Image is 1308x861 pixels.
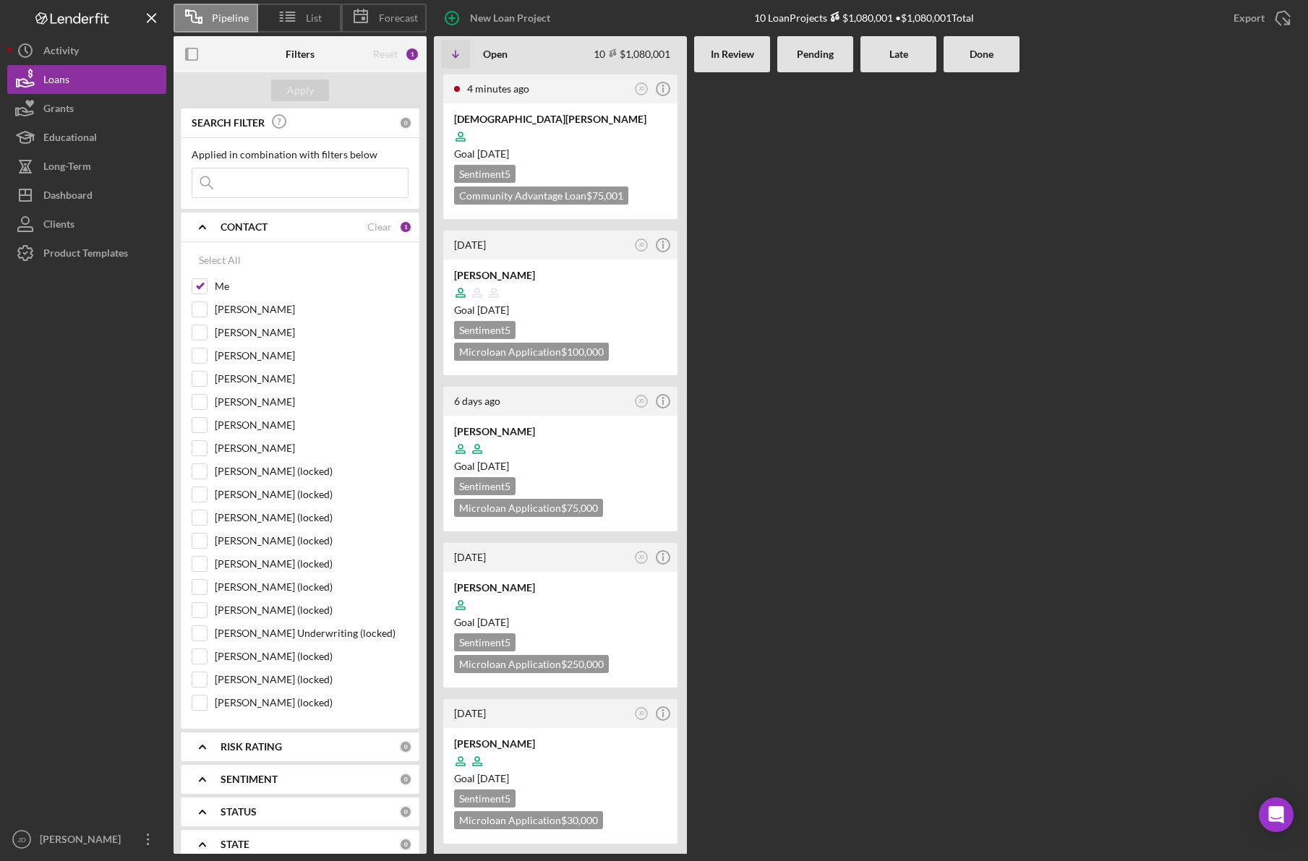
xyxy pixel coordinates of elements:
[454,424,667,439] div: [PERSON_NAME]
[215,395,409,409] label: [PERSON_NAME]
[399,805,412,818] div: 0
[889,48,908,60] b: Late
[287,80,314,101] div: Apply
[7,210,166,239] button: Clients
[7,36,166,65] button: Activity
[454,616,509,628] span: Goal
[215,279,409,294] label: Me
[454,460,509,472] span: Goal
[7,181,166,210] button: Dashboard
[7,152,166,181] button: Long-Term
[215,372,409,386] label: [PERSON_NAME]
[221,221,268,233] b: CONTACT
[221,839,249,850] b: STATE
[43,210,74,242] div: Clients
[827,12,893,24] div: $1,080,001
[632,548,651,567] button: JD
[454,772,509,784] span: Goal
[43,94,74,127] div: Grants
[454,239,486,251] time: 2025-08-17 22:46
[399,116,412,129] div: 0
[477,772,509,784] time: 09/05/2025
[1234,4,1265,33] div: Export
[1219,4,1301,33] button: Export
[638,398,644,403] text: JD
[7,239,166,267] button: Product Templates
[594,48,670,60] div: 10 $1,080,001
[286,48,315,60] b: Filters
[192,149,409,160] div: Applied in combination with filters below
[754,12,974,24] div: 10 Loan Projects • $1,080,001 Total
[454,551,486,563] time: 2025-08-08 03:19
[212,12,249,24] span: Pipeline
[477,304,509,316] time: 10/16/2025
[454,112,667,127] div: [DEMOGRAPHIC_DATA][PERSON_NAME]
[454,737,667,751] div: [PERSON_NAME]
[454,655,609,673] div: Microloan Application $250,000
[470,4,550,33] div: New Loan Project
[7,123,166,152] button: Educational
[221,774,278,785] b: SENTIMENT
[477,147,509,160] time: 09/28/2025
[632,704,651,724] button: JD
[711,48,754,60] b: In Review
[454,343,609,361] div: Microloan Application $100,000
[454,811,603,829] div: Microloan Application $30,000
[17,836,26,844] text: JD
[7,65,166,94] button: Loans
[43,239,128,271] div: Product Templates
[215,348,409,363] label: [PERSON_NAME]
[215,510,409,525] label: [PERSON_NAME] (locked)
[454,187,628,205] div: Community Advantage Loan $75,001
[215,603,409,617] label: [PERSON_NAME] (locked)
[379,12,418,24] span: Forecast
[467,82,529,95] time: 2025-08-20 17:30
[215,695,409,710] label: [PERSON_NAME] (locked)
[306,12,322,24] span: List
[454,395,500,407] time: 2025-08-14 22:11
[454,477,516,495] div: Sentiment 5
[43,152,91,184] div: Long-Term
[221,806,257,818] b: STATUS
[399,220,412,234] div: 1
[454,633,516,651] div: Sentiment 5
[399,740,412,753] div: 0
[215,487,409,502] label: [PERSON_NAME] (locked)
[215,325,409,340] label: [PERSON_NAME]
[441,697,680,846] a: [DATE]JD[PERSON_NAME]Goal [DATE]Sentiment5Microloan Application$30,000
[477,616,509,628] time: 08/03/2025
[1259,797,1294,832] div: Open Intercom Messenger
[454,789,516,808] div: Sentiment 5
[441,72,680,221] a: 4 minutes agoJD[DEMOGRAPHIC_DATA][PERSON_NAME]Goal [DATE]Sentiment5Community Advantage Loan$75,001
[215,672,409,687] label: [PERSON_NAME] (locked)
[441,385,680,534] a: 6 days agoJD[PERSON_NAME]Goal [DATE]Sentiment5Microloan Application$75,000
[454,499,603,517] div: Microloan Application $75,000
[36,825,130,857] div: [PERSON_NAME]
[454,707,486,719] time: 2025-07-08 17:19
[632,392,651,411] button: JD
[797,48,834,60] b: Pending
[483,48,508,60] b: Open
[215,302,409,317] label: [PERSON_NAME]
[441,228,680,377] a: [DATE]JD[PERSON_NAME]Goal [DATE]Sentiment5Microloan Application$100,000
[454,147,509,160] span: Goal
[454,268,667,283] div: [PERSON_NAME]
[454,581,667,595] div: [PERSON_NAME]
[215,418,409,432] label: [PERSON_NAME]
[192,246,248,275] button: Select All
[43,65,69,98] div: Loans
[215,464,409,479] label: [PERSON_NAME] (locked)
[43,181,93,213] div: Dashboard
[215,580,409,594] label: [PERSON_NAME] (locked)
[632,236,651,255] button: JD
[221,741,282,753] b: RISK RATING
[215,534,409,548] label: [PERSON_NAME] (locked)
[215,557,409,571] label: [PERSON_NAME] (locked)
[970,48,993,60] b: Done
[7,94,166,123] a: Grants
